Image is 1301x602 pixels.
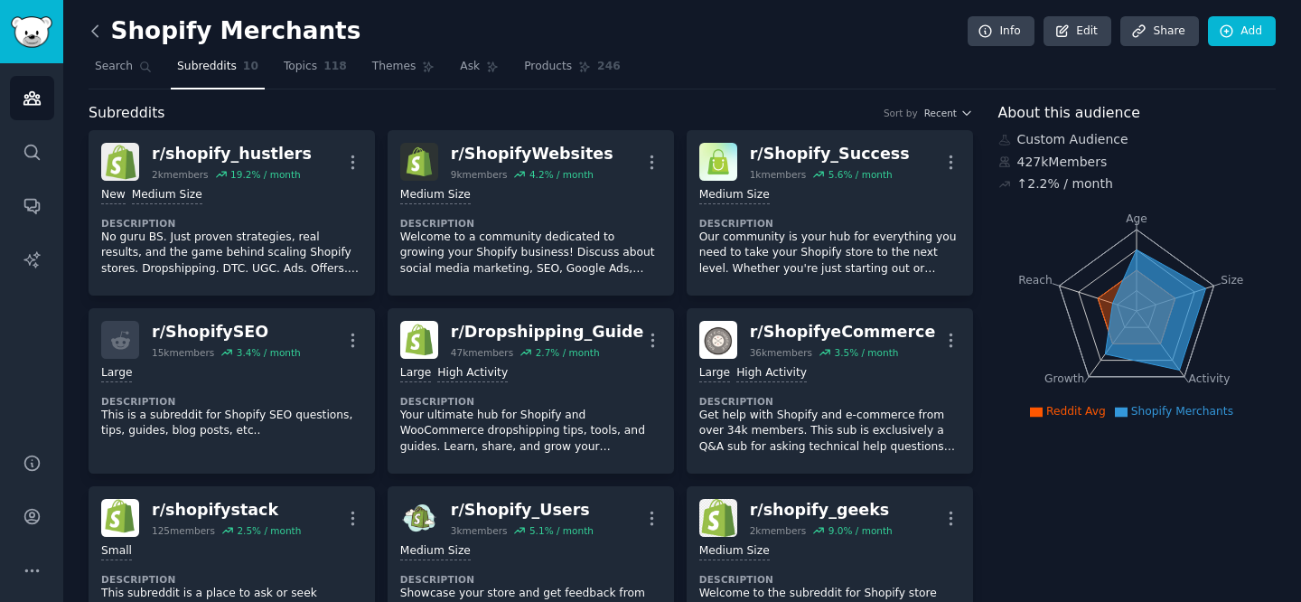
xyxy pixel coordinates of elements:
[1208,16,1276,47] a: Add
[1221,273,1243,286] tspan: Size
[924,107,957,119] span: Recent
[451,143,613,165] div: r/ ShopifyWebsites
[1126,212,1147,225] tspan: Age
[132,187,202,204] div: Medium Size
[400,499,438,537] img: Shopify_Users
[968,16,1034,47] a: Info
[237,346,301,359] div: 3.4 % / month
[699,408,960,456] p: Get help with Shopify and e-commerce from over 34k members. This sub is exclusively a Q&A sub for...
[750,346,812,359] div: 36k members
[750,524,807,537] div: 2k members
[1188,372,1230,385] tspan: Activity
[152,524,215,537] div: 125 members
[89,308,375,474] a: r/ShopifySEO15kmembers3.4% / monthLargeDescriptionThis is a subreddit for Shopify SEO questions, ...
[230,168,301,181] div: 19.2 % / month
[372,59,417,75] span: Themes
[736,365,807,382] div: High Activity
[518,52,626,89] a: Products246
[536,346,600,359] div: 2.7 % / month
[177,59,237,75] span: Subreddits
[11,16,52,48] img: GummySearch logo
[243,59,258,75] span: 10
[1120,16,1198,47] a: Share
[597,59,621,75] span: 246
[687,308,973,474] a: ShopifyeCommercer/ShopifyeCommerce36kmembers3.5% / monthLargeHigh ActivityDescriptionGet help wit...
[152,143,312,165] div: r/ shopify_hustlers
[284,59,317,75] span: Topics
[400,543,471,560] div: Medium Size
[101,143,139,181] img: shopify_hustlers
[1131,405,1233,418] span: Shopify Merchants
[699,230,960,277] p: Our community is your hub for everything you need to take your Shopify store to the next level. W...
[152,168,209,181] div: 2k members
[750,143,910,165] div: r/ Shopify_Success
[400,143,438,181] img: ShopifyWebsites
[89,52,158,89] a: Search
[152,321,301,343] div: r/ ShopifySEO
[95,59,133,75] span: Search
[101,573,362,586] dt: Description
[89,102,165,125] span: Subreddits
[388,308,674,474] a: Dropshipping_Guider/Dropshipping_Guide47kmembers2.7% / monthLargeHigh ActivityDescriptionYour ult...
[828,524,893,537] div: 9.0 % / month
[451,499,594,522] div: r/ Shopify_Users
[237,524,301,537] div: 2.5 % / month
[454,52,505,89] a: Ask
[699,217,960,230] dt: Description
[437,365,508,382] div: High Activity
[400,573,661,586] dt: Description
[750,168,807,181] div: 1k members
[529,524,594,537] div: 5.1 % / month
[101,187,126,204] div: New
[1044,16,1111,47] a: Edit
[101,408,362,439] p: This is a subreddit for Shopify SEO questions, tips, guides, blog posts, etc..
[750,321,936,343] div: r/ ShopifyeCommerce
[1017,174,1113,193] div: ↑ 2.2 % / month
[998,153,1277,172] div: 427k Members
[101,230,362,277] p: No guru BS. Just proven strategies, real results, and the game behind scaling Shopify stores. Dro...
[400,217,661,230] dt: Description
[687,130,973,296] a: Shopify_Successr/Shopify_Success1kmembers5.6% / monthMedium SizeDescriptionOur community is your ...
[529,168,594,181] div: 4.2 % / month
[277,52,353,89] a: Topics118
[152,499,301,522] div: r/ shopifystack
[101,217,362,230] dt: Description
[451,346,513,359] div: 47k members
[834,346,898,359] div: 3.5 % / month
[101,499,139,537] img: shopifystack
[1018,273,1053,286] tspan: Reach
[400,395,661,408] dt: Description
[524,59,572,75] span: Products
[699,187,770,204] div: Medium Size
[400,230,661,277] p: Welcome to a community dedicated to growing your Shopify business! Discuss about social media mar...
[884,107,918,119] div: Sort by
[101,543,132,560] div: Small
[750,499,893,522] div: r/ shopify_geeks
[998,130,1277,149] div: Custom Audience
[1046,405,1106,418] span: Reddit Avg
[101,395,362,408] dt: Description
[323,59,347,75] span: 118
[699,395,960,408] dt: Description
[451,168,508,181] div: 9k members
[699,573,960,586] dt: Description
[89,130,375,296] a: shopify_hustlersr/shopify_hustlers2kmembers19.2% / monthNewMedium SizeDescriptionNo guru BS. Just...
[89,17,360,46] h2: Shopify Merchants
[699,365,730,382] div: Large
[998,102,1140,125] span: About this audience
[400,365,431,382] div: Large
[924,107,973,119] button: Recent
[1044,372,1084,385] tspan: Growth
[699,321,737,359] img: ShopifyeCommerce
[400,408,661,456] p: Your ultimate hub for Shopify and WooCommerce dropshipping tips, tools, and guides. Learn, share,...
[388,130,674,296] a: ShopifyWebsitesr/ShopifyWebsites9kmembers4.2% / monthMedium SizeDescriptionWelcome to a community...
[699,499,737,537] img: shopify_geeks
[699,543,770,560] div: Medium Size
[366,52,442,89] a: Themes
[152,346,214,359] div: 15k members
[101,365,132,382] div: Large
[400,187,471,204] div: Medium Size
[400,321,438,359] img: Dropshipping_Guide
[171,52,265,89] a: Subreddits10
[460,59,480,75] span: Ask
